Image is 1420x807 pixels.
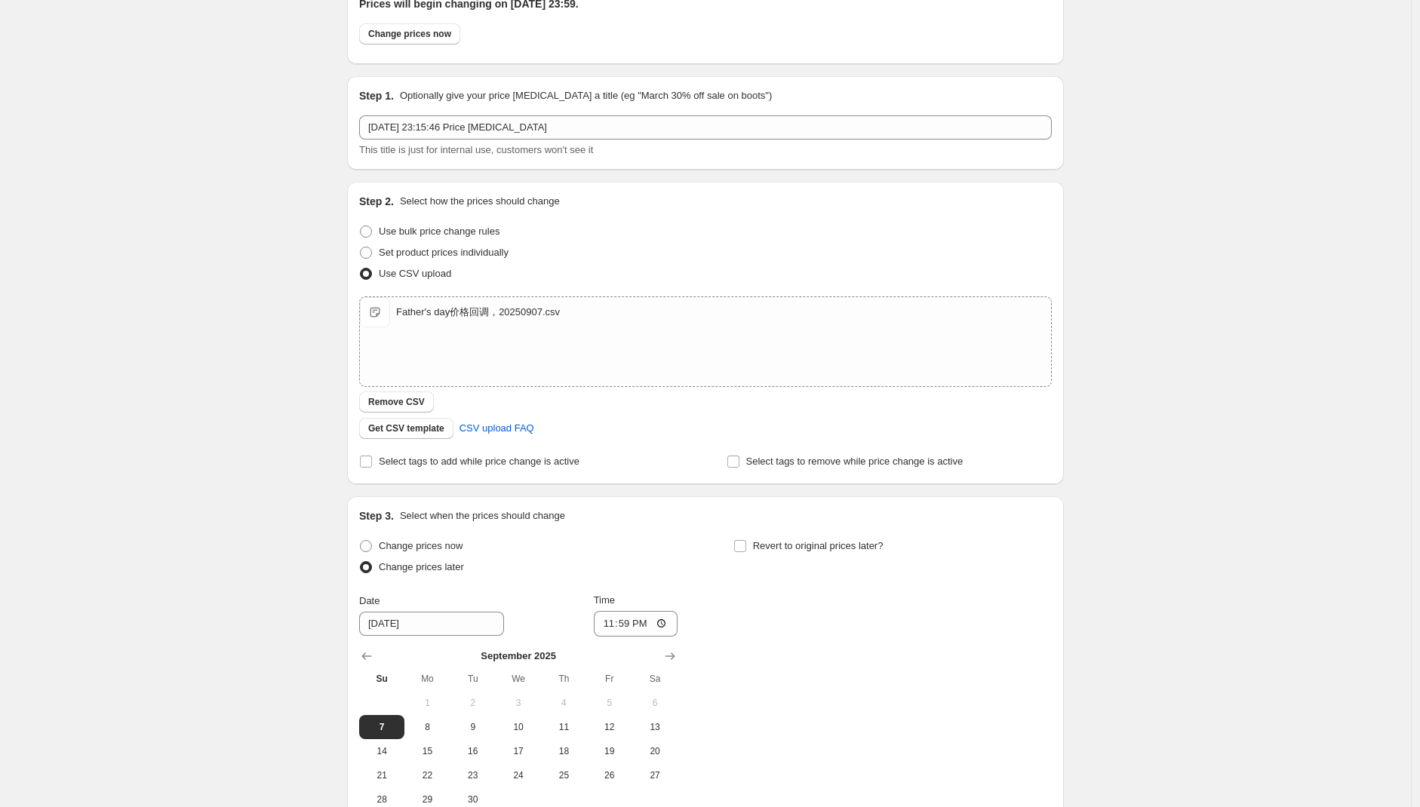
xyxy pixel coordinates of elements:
[496,667,541,691] th: Wednesday
[450,715,496,739] button: Tuesday September 9 2025
[368,396,425,408] span: Remove CSV
[400,194,560,209] p: Select how the prices should change
[400,508,565,523] p: Select when the prices should change
[359,508,394,523] h2: Step 3.
[456,673,490,685] span: Tu
[410,793,444,805] span: 29
[632,691,678,715] button: Saturday September 6 2025
[359,23,460,44] button: Change prices now
[404,763,450,787] button: Monday September 22 2025
[547,697,580,709] span: 4
[359,391,434,413] button: Remove CSV
[593,721,626,733] span: 12
[496,691,541,715] button: Wednesday September 3 2025
[359,739,404,763] button: Sunday September 14 2025
[541,763,586,787] button: Thursday September 25 2025
[404,691,450,715] button: Monday September 1 2025
[400,88,772,103] p: Optionally give your price [MEDICAL_DATA] a title (eg "March 30% off sale on boots")
[450,739,496,763] button: Tuesday September 16 2025
[365,769,398,781] span: 21
[359,418,453,439] button: Get CSV template
[456,793,490,805] span: 30
[587,691,632,715] button: Friday September 5 2025
[746,456,964,467] span: Select tags to remove while price change is active
[450,763,496,787] button: Tuesday September 23 2025
[547,769,580,781] span: 25
[594,594,615,606] span: Time
[450,667,496,691] th: Tuesday
[410,673,444,685] span: Mo
[368,28,451,40] span: Change prices now
[541,715,586,739] button: Thursday September 11 2025
[450,691,496,715] button: Tuesday September 2 2025
[638,769,672,781] span: 27
[365,793,398,805] span: 28
[502,697,535,709] span: 3
[379,561,464,572] span: Change prices later
[593,673,626,685] span: Fr
[379,268,451,279] span: Use CSV upload
[379,226,499,237] span: Use bulk price change rules
[356,646,377,667] button: Show previous month, August 2025
[359,88,394,103] h2: Step 1.
[638,721,672,733] span: 13
[379,540,463,551] span: Change prices now
[593,697,626,709] span: 5
[587,763,632,787] button: Friday September 26 2025
[365,673,398,685] span: Su
[541,667,586,691] th: Thursday
[632,763,678,787] button: Saturday September 27 2025
[456,721,490,733] span: 9
[368,422,444,434] span: Get CSV template
[502,769,535,781] span: 24
[502,721,535,733] span: 10
[359,763,404,787] button: Sunday September 21 2025
[587,715,632,739] button: Friday September 12 2025
[638,673,672,685] span: Sa
[587,739,632,763] button: Friday September 19 2025
[450,416,543,440] a: CSV upload FAQ
[632,715,678,739] button: Saturday September 13 2025
[638,745,672,757] span: 20
[496,763,541,787] button: Wednesday September 24 2025
[359,144,593,155] span: This title is just for internal use, customers won't see it
[404,715,450,739] button: Monday September 8 2025
[541,739,586,763] button: Thursday September 18 2025
[593,745,626,757] span: 19
[359,194,394,209] h2: Step 2.
[541,691,586,715] button: Thursday September 4 2025
[410,745,444,757] span: 15
[547,673,580,685] span: Th
[753,540,884,551] span: Revert to original prices later?
[410,721,444,733] span: 8
[396,305,560,320] div: Father's day价格回调，20250907.csv
[456,697,490,709] span: 2
[594,611,678,637] input: 12:00
[638,697,672,709] span: 6
[404,667,450,691] th: Monday
[632,667,678,691] th: Saturday
[456,769,490,781] span: 23
[359,715,404,739] button: Today Sunday September 7 2025
[502,745,535,757] span: 17
[359,667,404,691] th: Sunday
[379,456,579,467] span: Select tags to add while price change is active
[456,745,490,757] span: 16
[632,739,678,763] button: Saturday September 20 2025
[496,715,541,739] button: Wednesday September 10 2025
[359,612,504,636] input: 9/7/2025
[496,739,541,763] button: Wednesday September 17 2025
[593,769,626,781] span: 26
[404,739,450,763] button: Monday September 15 2025
[359,595,380,606] span: Date
[460,421,534,436] span: CSV upload FAQ
[365,721,398,733] span: 7
[410,769,444,781] span: 22
[547,721,580,733] span: 11
[379,247,509,258] span: Set product prices individually
[359,115,1052,140] input: 30% off holiday sale
[587,667,632,691] th: Friday
[502,673,535,685] span: We
[659,646,681,667] button: Show next month, October 2025
[410,697,444,709] span: 1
